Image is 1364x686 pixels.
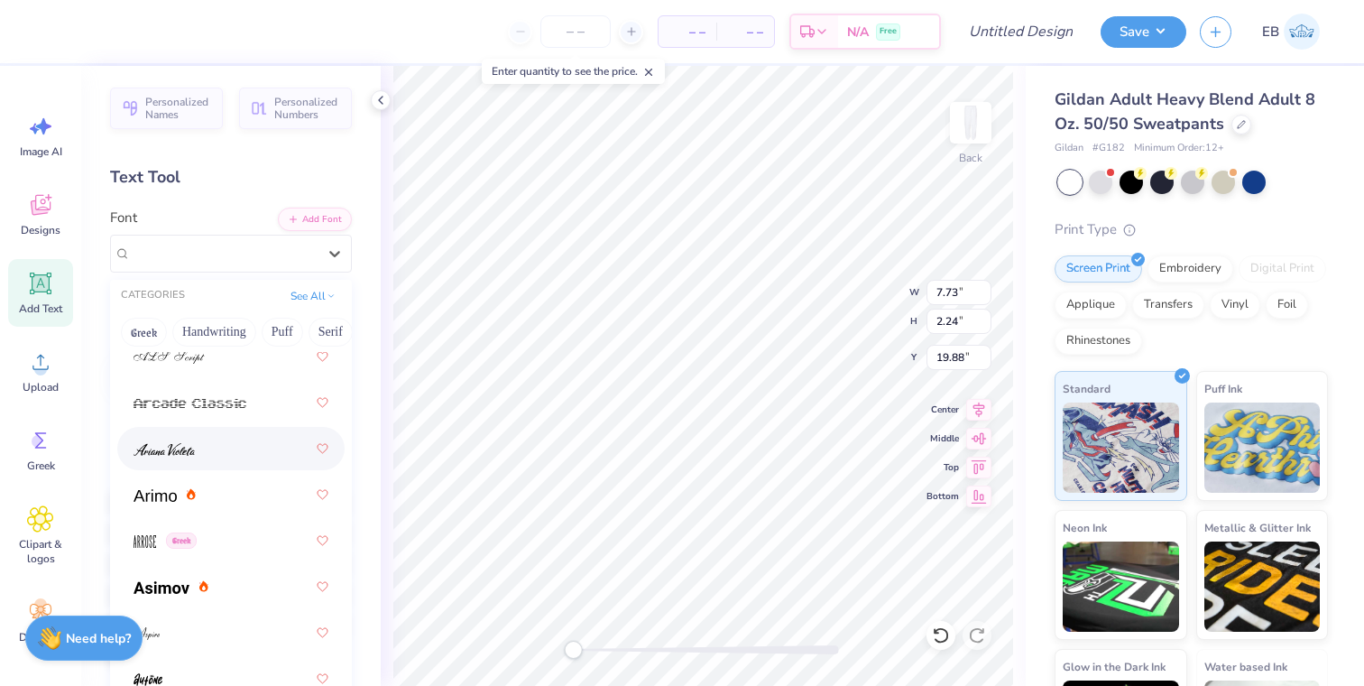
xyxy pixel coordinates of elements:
span: Center [926,403,959,417]
a: EB [1254,14,1328,50]
span: Designs [21,223,60,237]
span: Image AI [20,144,62,159]
span: – – [669,23,705,42]
div: Applique [1055,292,1127,319]
div: Print Type [1055,219,1328,240]
button: Save [1101,16,1186,48]
span: Metallic & Glitter Ink [1204,518,1311,537]
span: Personalized Numbers [274,96,341,121]
img: Aspire [134,627,160,640]
span: N/A [847,23,869,42]
div: Rhinestones [1055,328,1142,355]
img: Arrose [134,535,156,548]
div: Vinyl [1210,292,1260,319]
img: ALS Script [134,351,205,364]
span: – – [727,23,763,42]
span: # G182 [1092,141,1125,156]
span: Puff Ink [1204,379,1242,398]
div: Foil [1266,292,1308,319]
img: Standard [1063,403,1179,493]
div: Embroidery [1147,255,1233,283]
div: Back [959,150,982,166]
span: Water based Ink [1204,657,1287,676]
span: Neon Ink [1063,518,1107,537]
span: Personalized Names [145,96,212,121]
div: Transfers [1132,292,1204,319]
div: Digital Print [1239,255,1326,283]
img: Emily Breit [1284,14,1320,50]
img: Arimo [134,489,177,502]
img: Metallic & Glitter Ink [1204,542,1321,632]
img: Neon Ink [1063,542,1179,632]
div: Screen Print [1055,255,1142,283]
span: EB [1262,22,1279,42]
button: Personalized Names [110,88,223,129]
span: Bottom [926,489,959,504]
span: Top [926,460,959,475]
button: Add Font [278,208,352,231]
img: Asimov [134,581,189,594]
input: Untitled Design [954,14,1087,50]
span: Gildan Adult Heavy Blend Adult 8 Oz. 50/50 Sweatpants [1055,88,1315,134]
img: Puff Ink [1204,403,1321,493]
span: Glow in the Dark Ink [1063,657,1166,676]
button: See All [285,287,341,305]
button: Handwriting [172,318,256,347]
span: Gildan [1055,141,1083,156]
span: Add Text [19,301,62,316]
div: Accessibility label [564,641,582,659]
button: Greek [121,318,167,347]
img: Arcade Classic [134,397,246,410]
span: Middle [926,431,959,446]
span: Clipart & logos [11,537,70,566]
div: CATEGORIES [121,288,185,303]
span: Greek [166,533,197,549]
button: Serif [309,318,353,347]
label: Font [110,208,137,228]
span: Free [880,25,897,38]
button: Personalized Numbers [239,88,352,129]
span: Minimum Order: 12 + [1134,141,1224,156]
img: Autone [134,673,162,686]
span: Upload [23,380,59,394]
input: – – [540,15,611,48]
img: Ariana Violeta [134,443,195,456]
span: Decorate [19,630,62,644]
strong: Need help? [66,630,131,647]
button: Puff [262,318,303,347]
span: Standard [1063,379,1111,398]
div: Text Tool [110,165,352,190]
div: Enter quantity to see the price. [482,59,665,84]
img: Back [953,105,989,141]
span: Greek [27,459,55,473]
